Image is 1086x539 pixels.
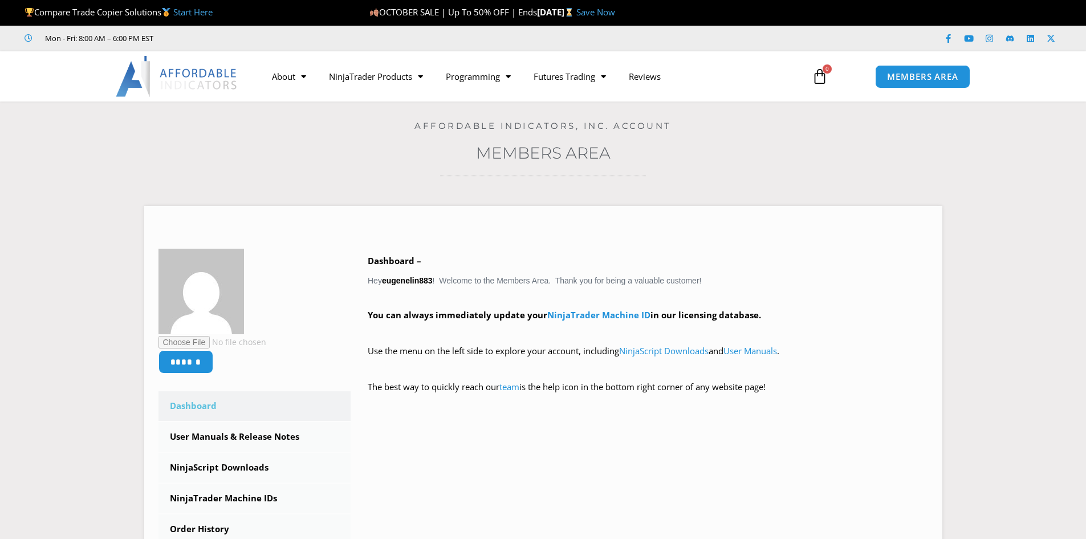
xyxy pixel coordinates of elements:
[158,422,351,452] a: User Manuals & Release Notes
[382,276,433,285] strong: eugenelin883
[162,8,170,17] img: 🥇
[261,63,799,90] nav: Menu
[318,63,434,90] a: NinjaTrader Products
[25,6,213,18] span: Compare Trade Copier Solutions
[547,309,650,321] a: NinjaTrader Machine ID
[116,56,238,97] img: LogoAI | Affordable Indicators – NinjaTrader
[368,255,421,266] b: Dashboard –
[370,8,379,17] img: 🍂
[522,63,617,90] a: Futures Trading
[875,65,970,88] a: MEMBERS AREA
[158,249,244,334] img: ce5c3564b8d766905631c1cffdfddf4fd84634b52f3d98752d85c5da480e954d
[261,63,318,90] a: About
[169,33,340,44] iframe: Customer reviews powered by Trustpilot
[476,143,611,163] a: Members Area
[368,343,928,375] p: Use the menu on the left side to explore your account, including and .
[795,60,845,93] a: 0
[537,6,576,18] strong: [DATE]
[42,31,153,45] span: Mon - Fri: 8:00 AM – 6:00 PM EST
[368,253,928,411] div: Hey ! Welcome to the Members Area. Thank you for being a valuable customer!
[619,345,709,356] a: NinjaScript Downloads
[565,8,573,17] img: ⌛
[173,6,213,18] a: Start Here
[823,64,832,74] span: 0
[414,120,672,131] a: Affordable Indicators, Inc. Account
[576,6,615,18] a: Save Now
[434,63,522,90] a: Programming
[723,345,777,356] a: User Manuals
[158,484,351,513] a: NinjaTrader Machine IDs
[158,391,351,421] a: Dashboard
[499,381,519,392] a: team
[368,309,761,321] strong: You can always immediately update your in our licensing database.
[25,8,34,17] img: 🏆
[617,63,672,90] a: Reviews
[368,379,928,411] p: The best way to quickly reach our is the help icon in the bottom right corner of any website page!
[887,72,958,81] span: MEMBERS AREA
[369,6,537,18] span: OCTOBER SALE | Up To 50% OFF | Ends
[158,453,351,483] a: NinjaScript Downloads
